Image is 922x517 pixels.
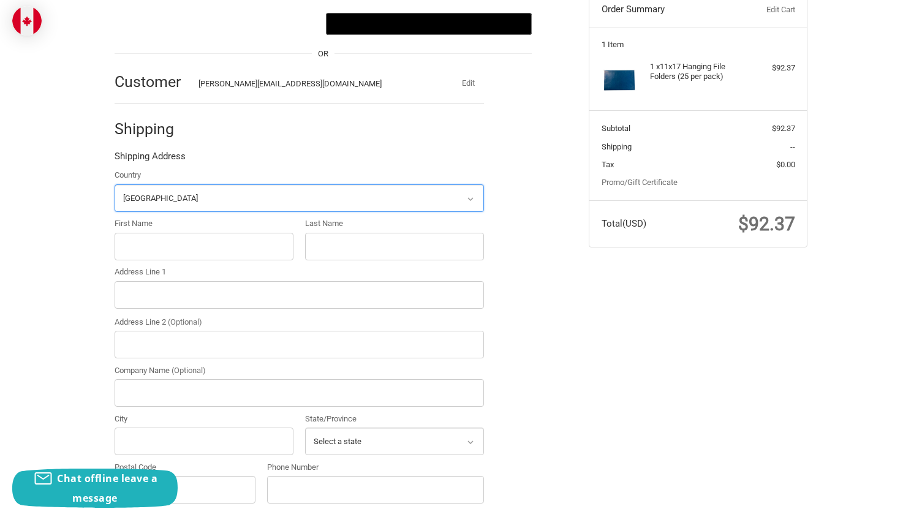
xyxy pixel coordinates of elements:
[115,217,293,230] label: First Name
[115,316,484,328] label: Address Line 2
[115,149,186,169] legend: Shipping Address
[772,124,795,133] span: $92.37
[650,62,744,82] h4: 1 x 11x17 Hanging File Folders (25 per pack)
[168,317,202,326] small: (Optional)
[305,217,484,230] label: Last Name
[326,13,532,35] button: Google Pay
[115,13,321,35] iframe: PayPal-paypal
[602,142,632,151] span: Shipping
[790,142,795,151] span: --
[602,218,646,229] span: Total (USD)
[602,40,795,50] h3: 1 Item
[172,366,206,375] small: (Optional)
[115,266,484,278] label: Address Line 1
[602,178,678,187] a: Promo/Gift Certificate
[57,472,157,505] span: Chat offline leave a message
[115,119,186,138] h2: Shipping
[602,160,614,169] span: Tax
[747,62,795,74] div: $92.37
[115,413,293,425] label: City
[452,75,484,92] button: Edit
[821,484,922,517] iframe: Google Customer Reviews
[312,48,334,60] span: OR
[198,78,429,90] div: [PERSON_NAME][EMAIL_ADDRESS][DOMAIN_NAME]
[776,160,795,169] span: $0.00
[115,461,255,474] label: Postal Code
[12,6,42,36] img: duty and tax information for Canada
[115,169,484,181] label: Country
[267,461,484,474] label: Phone Number
[12,469,178,508] button: Chat offline leave a message
[305,413,484,425] label: State/Province
[602,124,630,133] span: Subtotal
[602,4,735,16] h3: Order Summary
[734,4,795,16] a: Edit Cart
[738,213,795,235] span: $92.37
[115,364,484,377] label: Company Name
[115,72,186,91] h2: Customer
